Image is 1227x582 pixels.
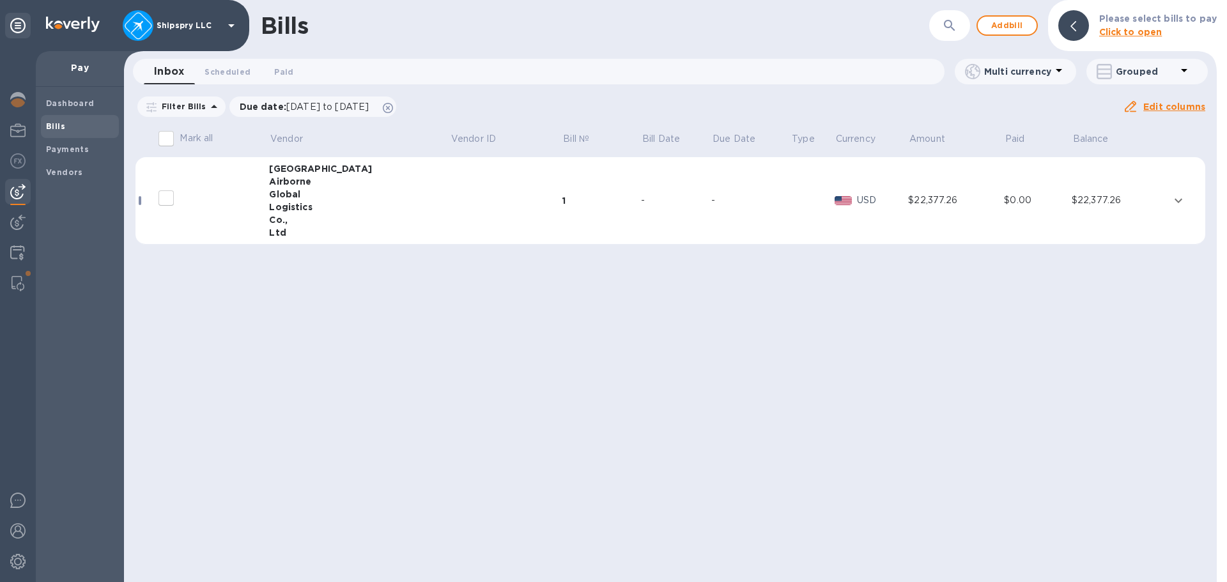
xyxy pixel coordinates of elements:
span: Bill № [563,132,606,146]
p: Bill № [563,132,589,146]
p: Currency [836,132,876,146]
span: [DATE] to [DATE] [286,102,369,112]
p: Paid [1005,132,1025,146]
p: Grouped [1116,65,1177,78]
p: Vendor ID [451,132,496,146]
div: Unpin categories [5,13,31,38]
span: Add bill [988,18,1026,33]
div: - [711,194,791,207]
u: Edit columns [1143,102,1205,112]
b: Click to open [1099,27,1162,37]
p: USD [857,194,909,207]
div: Global [269,188,450,201]
h1: Bills [261,12,308,39]
img: USD [835,196,852,205]
b: Vendors [46,167,83,177]
p: Amount [909,132,945,146]
b: Payments [46,144,89,154]
b: Please select bills to pay [1099,13,1217,24]
img: Logo [46,17,100,32]
button: expand row [1169,191,1188,210]
img: Foreign exchange [10,153,26,169]
p: Type [792,132,815,146]
div: Ltd [269,226,450,239]
div: Co., [269,213,450,226]
div: Due date:[DATE] to [DATE] [229,96,397,117]
div: Airborne [269,175,450,188]
p: Mark all [180,132,213,145]
div: $22,377.26 [908,194,1004,207]
span: Inbox [154,63,184,80]
p: Bill Date [642,132,680,146]
p: Filter Bills [157,101,206,112]
p: Vendor [270,132,303,146]
span: Vendor [270,132,320,146]
img: Credit hub [10,245,25,261]
span: Amount [909,132,962,146]
p: Shipspry LLC [157,21,220,30]
div: $22,377.26 [1072,194,1168,207]
span: Paid [274,65,293,79]
p: Pay [46,61,114,74]
span: Paid [1005,132,1042,146]
b: Dashboard [46,98,95,108]
p: Due Date [713,132,755,146]
div: $0.00 [1004,194,1072,207]
div: - [641,194,711,207]
b: Bills [46,121,65,131]
img: My Profile [10,123,26,138]
div: [GEOGRAPHIC_DATA] [269,162,450,175]
p: Due date : [240,100,376,113]
p: Multi currency [984,65,1051,78]
span: Balance [1073,132,1125,146]
p: Balance [1073,132,1109,146]
span: Vendor ID [451,132,513,146]
span: Scheduled [204,65,251,79]
div: 1 [562,194,642,207]
button: Addbill [976,15,1038,36]
div: Logistics [269,201,450,213]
